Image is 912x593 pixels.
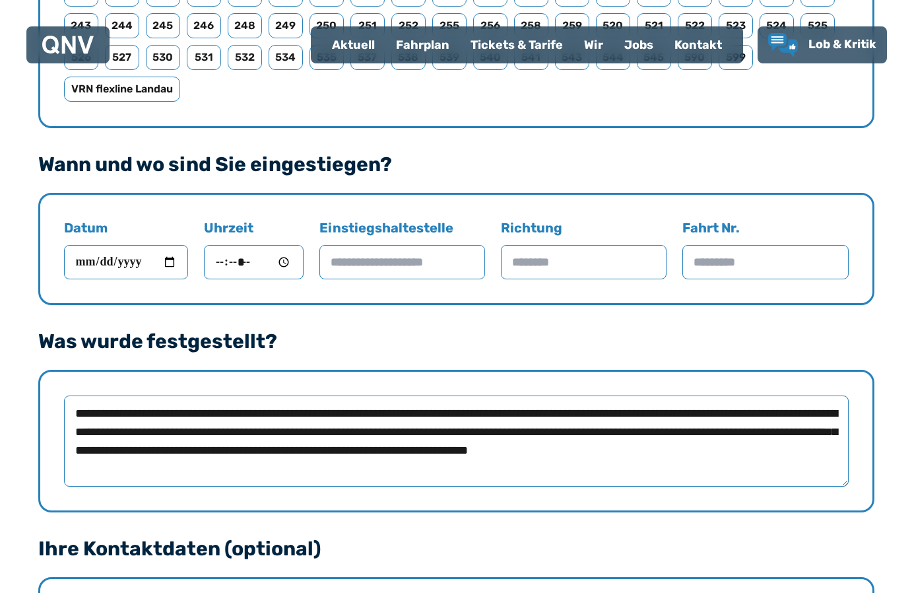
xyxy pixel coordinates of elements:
label: Fahrt Nr. [682,219,848,279]
a: Fahrplan [385,28,460,62]
a: Wir [573,28,614,62]
a: Kontakt [664,28,733,62]
legend: Was wurde festgestellt? [38,331,277,351]
input: Fahrt Nr. [682,245,848,279]
label: Richtung [501,219,667,279]
label: Einstiegshaltestelle [319,219,485,279]
input: Richtung [501,245,667,279]
a: Aktuell [321,28,385,62]
input: Datum [64,245,188,279]
input: Uhrzeit [204,245,304,279]
a: QNV Logo [42,32,94,58]
span: Lob & Kritik [808,37,876,52]
a: Lob & Kritik [768,33,876,57]
a: Jobs [614,28,664,62]
label: Datum [64,219,188,279]
a: Tickets & Tarife [460,28,573,62]
legend: Wann und wo sind Sie eingestiegen? [38,155,392,174]
legend: Ihre Kontaktdaten (optional) [38,539,321,559]
img: QNV Logo [42,36,94,54]
input: Einstiegshaltestelle [319,245,485,279]
label: Uhrzeit [204,219,304,279]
